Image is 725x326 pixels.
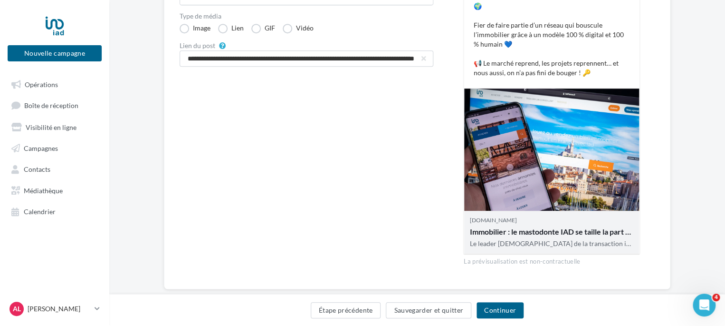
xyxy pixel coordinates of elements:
[13,304,21,314] span: AL
[6,202,104,219] a: Calendrier
[386,302,471,318] button: Sauvegarder et quitter
[283,24,314,33] label: Vidéo
[470,216,633,224] div: [DOMAIN_NAME]
[24,101,78,109] span: Boîte de réception
[464,254,639,266] div: La prévisualisation est non-contractuelle
[180,42,215,49] label: Lien du post
[693,294,715,316] iframe: Intercom live chat
[24,144,58,152] span: Campagnes
[311,302,381,318] button: Étape précédente
[218,24,244,33] label: Lien
[251,24,275,33] label: GIF
[25,80,58,88] span: Opérations
[470,226,633,237] div: Immobilier : le mastodonte IAD se taille la part du lion
[180,13,433,20] label: Type de média
[6,75,104,92] a: Opérations
[28,304,91,314] p: [PERSON_NAME]
[470,239,633,248] div: Le leader [DEMOGRAPHIC_DATA] de la transaction immobilière et des réseaux de mandataires en [GEOG...
[6,118,104,135] a: Visibilité en ligne
[6,160,104,177] a: Contacts
[24,165,50,173] span: Contacts
[712,294,720,301] span: 4
[24,207,56,216] span: Calendrier
[6,139,104,156] a: Campagnes
[477,302,524,318] button: Continuer
[26,123,76,131] span: Visibilité en ligne
[180,24,210,33] label: Image
[8,300,102,318] a: AL [PERSON_NAME]
[6,181,104,198] a: Médiathèque
[8,45,102,61] button: Nouvelle campagne
[6,96,104,114] a: Boîte de réception
[24,186,63,194] span: Médiathèque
